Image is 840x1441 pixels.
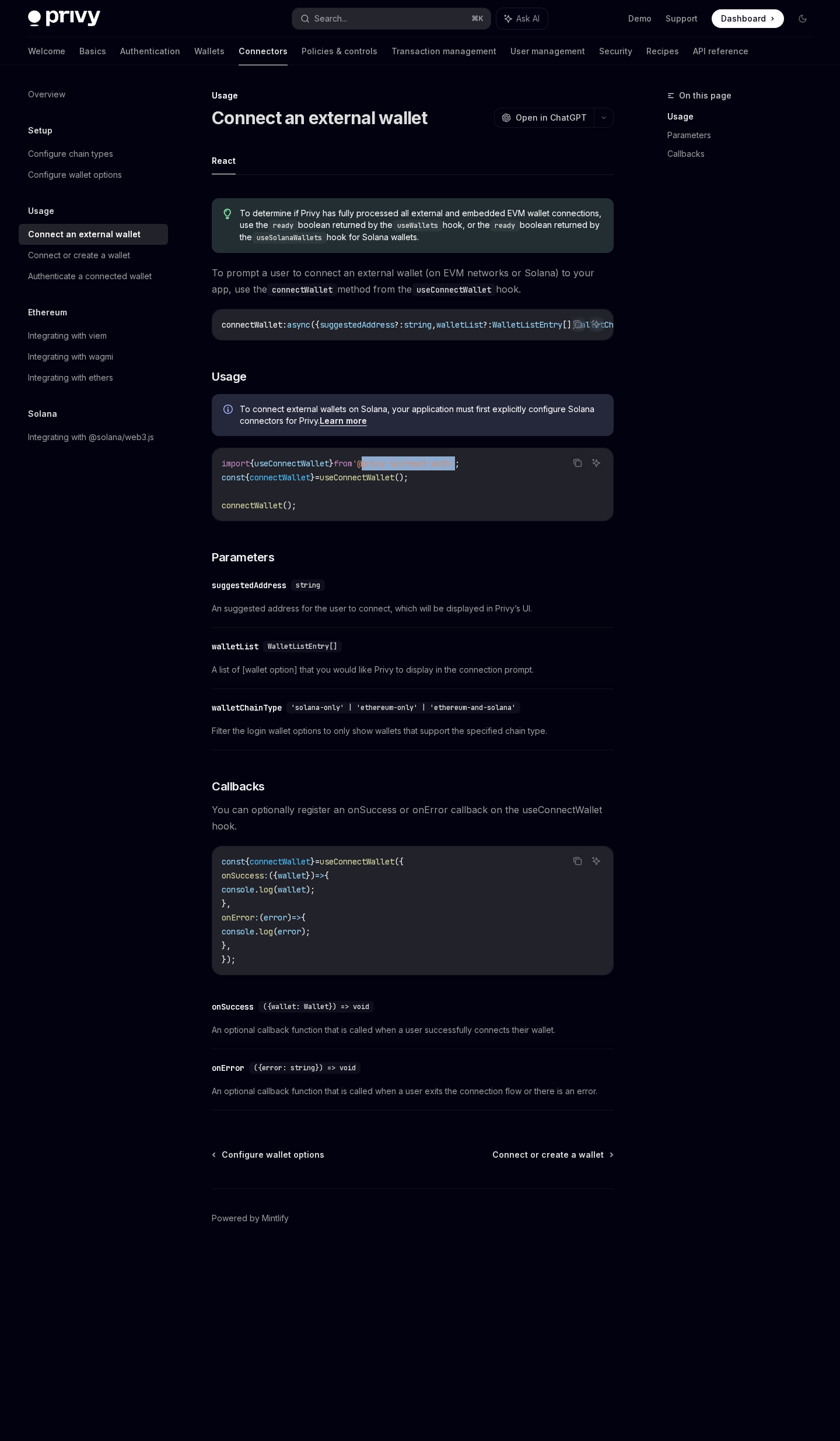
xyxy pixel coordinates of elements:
span: Callbacks [212,778,265,795]
span: , [432,319,436,330]
a: Integrating with viem [19,325,168,346]
a: Wallets [194,37,225,65]
span: suggestedAddress [320,319,394,330]
span: (); [282,500,296,511]
a: Demo [628,13,652,24]
div: Configure wallet options [28,168,122,182]
span: connectWallet [250,856,310,867]
svg: Info [223,405,235,416]
span: useConnectWallet [320,472,394,483]
span: = [315,856,320,867]
span: ⌘ K [471,14,484,23]
span: ({error: string}) => void [254,1063,356,1073]
span: => [315,870,324,881]
span: '@privy-io/react-auth' [352,458,455,469]
a: Recipes [646,37,679,65]
span: } [329,458,334,469]
a: Integrating with @solana/web3.js [19,427,168,448]
span: An optional callback function that is called when a user successfully connects their wallet. [212,1023,614,1037]
span: To connect external wallets on Solana, your application must first explicitly configure Solana co... [240,403,602,427]
span: ; [455,458,460,469]
a: User management [510,37,585,65]
code: ready [490,220,520,231]
span: : [254,912,259,923]
code: useWallets [393,220,443,231]
button: Open in ChatGPT [494,108,594,128]
span: const [222,472,245,483]
a: Welcome [28,37,65,65]
span: { [301,912,306,923]
div: onError [212,1062,244,1074]
button: Ask AI [589,317,604,332]
span: => [292,912,301,923]
span: An optional callback function that is called when a user exits the connection flow or there is an... [212,1084,614,1098]
span: connectWallet [222,319,282,330]
span: ); [306,884,315,895]
code: useSolanaWallets [252,232,327,244]
a: Authenticate a connected wallet [19,266,168,287]
span: Usage [212,368,247,385]
span: log [259,926,273,937]
a: Configure wallet options [213,1149,324,1161]
span: A list of [wallet option] that you would like Privy to display in the connection prompt. [212,663,614,677]
a: API reference [693,37,748,65]
span: ({ [268,870,278,881]
span: } [310,856,315,867]
div: Integrating with ethers [28,371,113,385]
svg: Tip [223,209,232,219]
span: ) [287,912,292,923]
div: Integrating with @solana/web3.js [28,430,154,444]
span: connectWallet [222,500,282,511]
a: Integrating with wagmi [19,346,168,367]
a: Connect or create a wallet [492,1149,612,1161]
span: Ask AI [516,13,540,24]
span: wallet [278,884,306,895]
h5: Usage [28,204,54,218]
div: walletChainType [212,702,282,714]
div: Connect an external wallet [28,227,141,241]
a: Powered by Mintlify [212,1212,289,1224]
div: Integrating with wagmi [28,350,113,364]
div: walletList [212,641,258,652]
span: (); [394,472,408,483]
img: dark logo [28,10,100,27]
div: suggestedAddress [212,579,286,591]
a: Parameters [667,126,821,145]
a: Connectors [239,37,288,65]
span: WalletListEntry[] [268,642,337,651]
span: Filter the login wallet options to only show wallets that support the specified chain type. [212,724,614,738]
div: Search... [314,12,347,26]
span: To determine if Privy has fully processed all external and embedded EVM wallet connections, use t... [240,208,602,244]
span: console [222,926,254,937]
span: }); [222,954,236,965]
a: Usage [667,107,821,126]
a: Policies & controls [302,37,377,65]
a: Connect or create a wallet [19,245,168,266]
h5: Solana [28,407,57,421]
span: import [222,458,250,469]
span: Parameters [212,549,274,565]
code: ready [268,220,298,231]
span: walletList [436,319,483,330]
span: string [404,319,432,330]
a: Security [599,37,632,65]
span: ({ [310,319,320,330]
span: ); [301,926,310,937]
a: Basics [79,37,106,65]
span: = [315,472,320,483]
span: const [222,856,245,867]
span: walletChainType [576,319,646,330]
span: useConnectWallet [320,856,394,867]
span: { [245,472,250,483]
span: ( [259,912,264,923]
button: Search...⌘K [292,8,490,29]
span: wallet [278,870,306,881]
h1: Connect an external wallet [212,107,428,128]
a: Integrating with ethers [19,367,168,388]
span: }) [306,870,315,881]
div: Usage [212,90,614,101]
button: Ask AI [496,8,548,29]
div: Overview [28,87,65,101]
span: WalletListEntry [492,319,562,330]
button: Ask AI [589,853,604,869]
